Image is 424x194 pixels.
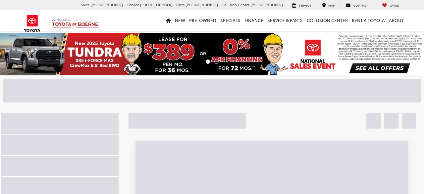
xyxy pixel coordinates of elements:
[299,3,311,7] span: Service
[265,10,305,31] a: Service & Parts: Opens in a new tab
[52,18,99,29] img: Vic Vaughan Toyota of Boerne
[164,10,173,31] a: Home
[222,2,249,7] span: Collision Center
[127,2,139,7] span: Service
[317,3,340,8] a: Map
[377,3,404,8] a: My Saved Vehicles
[350,10,387,31] a: Rent a Toyota
[187,10,218,31] a: Pre-Owned
[387,10,406,31] a: About
[390,3,399,7] span: Saved
[353,3,368,7] span: Contact
[218,10,242,31] a: Specials
[242,10,265,31] a: Finance
[341,3,373,8] a: Contact
[185,2,218,7] span: [PHONE_NUMBER]
[81,2,89,7] span: Sales
[140,2,173,7] span: [PHONE_NUMBER]
[90,2,123,7] span: [PHONE_NUMBER]
[173,10,187,31] a: New
[176,2,185,7] span: Parts
[20,13,45,34] img: Toyota
[250,2,283,7] span: [PHONE_NUMBER]
[287,3,316,8] a: Service
[305,10,350,31] a: Collision Center
[328,3,335,7] span: Map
